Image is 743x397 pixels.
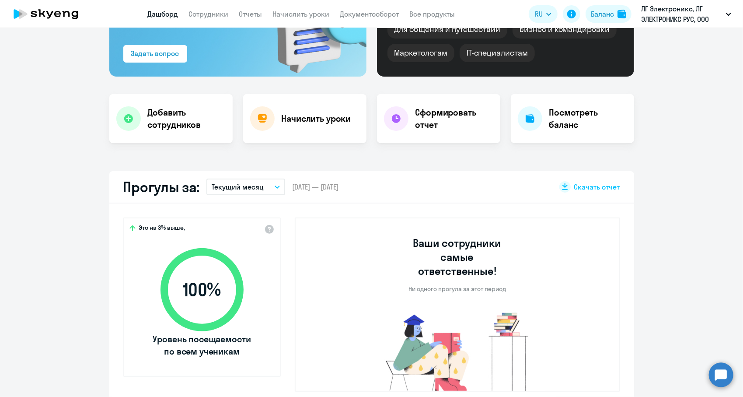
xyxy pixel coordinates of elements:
a: Документооборот [340,10,399,18]
div: IT-специалистам [460,44,535,62]
a: Сотрудники [189,10,229,18]
div: Задать вопрос [131,48,179,59]
div: Бизнес и командировки [513,20,617,39]
h2: Прогулы за: [123,178,200,196]
button: Задать вопрос [123,45,187,63]
button: ЛГ Электроникс, ЛГ ЭЛЕКТРОНИКС РУС, ООО [637,4,736,25]
button: Текущий месяц [206,179,285,195]
h4: Сформировать отчет [415,106,493,131]
img: balance [617,10,626,18]
span: Уровень посещаемости по всем ученикам [152,333,252,358]
p: Текущий месяц [212,182,264,192]
img: no-truants [370,310,545,391]
p: Ни одного прогула за этот период [408,285,506,293]
p: ЛГ Электроникс, ЛГ ЭЛЕКТРОНИКС РУС, ООО [641,4,722,25]
span: RU [535,9,543,19]
span: Это на 3% выше, [139,224,185,234]
a: Дашборд [148,10,178,18]
h4: Добавить сотрудников [148,106,226,131]
a: Все продукты [410,10,455,18]
button: RU [529,5,558,23]
button: Балансbalance [586,5,631,23]
h3: Ваши сотрудники самые ответственные! [401,236,513,278]
div: Маркетологам [387,44,454,62]
div: Баланс [591,9,614,19]
div: Для общения и путешествий [387,20,508,39]
span: Скачать отчет [574,182,620,192]
h4: Начислить уроки [282,112,351,125]
a: Отчеты [239,10,262,18]
h4: Посмотреть баланс [549,106,627,131]
span: 100 % [152,279,252,300]
a: Начислить уроки [273,10,330,18]
span: [DATE] — [DATE] [292,182,338,192]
